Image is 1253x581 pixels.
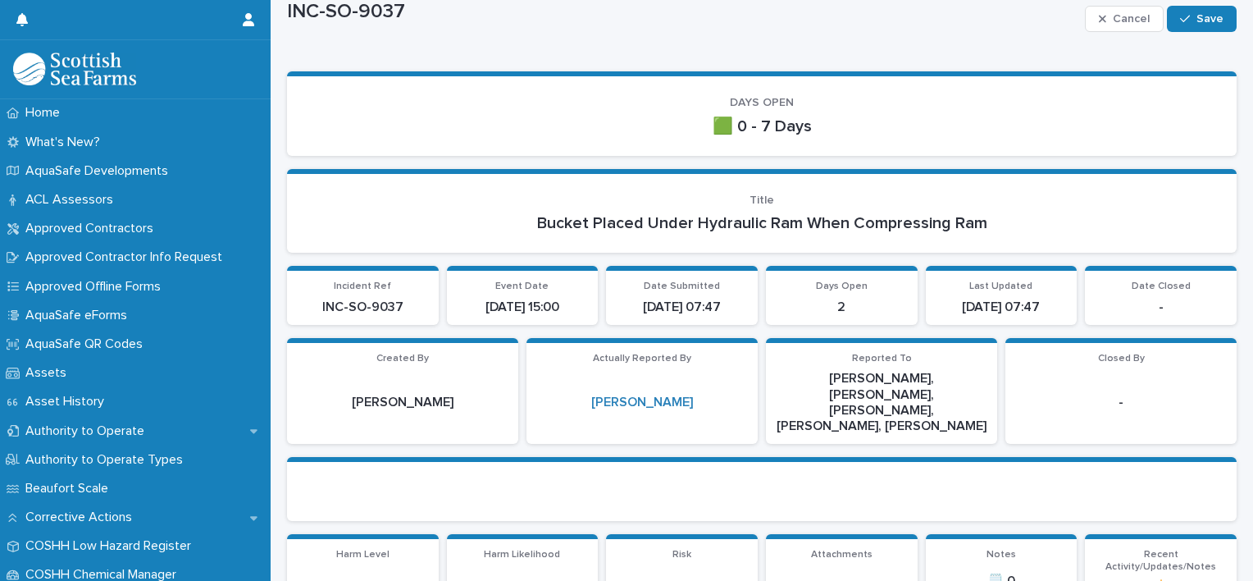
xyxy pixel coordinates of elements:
p: Assets [19,365,80,381]
span: Last Updated [969,281,1032,291]
p: [DATE] 07:47 [936,300,1068,315]
p: INC-SO-9037 [297,300,429,315]
p: Corrective Actions [19,510,145,525]
p: Authority to Operate [19,423,157,439]
span: DAYS OPEN [730,97,794,108]
p: Beaufort Scale [19,481,121,496]
span: Recent Activity/Updates/Notes [1105,550,1216,571]
span: Created By [376,354,429,364]
p: What's New? [19,135,113,150]
p: AquaSafe QR Codes [19,336,156,352]
p: Approved Contractors [19,221,166,236]
span: Days Open [816,281,868,291]
p: 🟩 0 - 7 Days [307,117,1217,136]
span: Save [1196,13,1223,25]
span: Actually Reported By [593,354,691,364]
span: Risk [672,550,691,560]
p: Home [19,105,73,121]
p: ACL Assessors [19,192,126,208]
span: Harm Likelihood [484,550,560,560]
p: [PERSON_NAME], [PERSON_NAME], [PERSON_NAME], [PERSON_NAME], [PERSON_NAME] [776,371,987,434]
p: [DATE] 07:47 [616,300,748,315]
p: Bucket Placed Under Hydraulic Ram When Compressing Ram [307,213,1217,233]
span: Event Date [495,281,549,291]
img: bPIBxiqnSb2ggTQWdOVV [13,53,136,85]
p: 2 [776,300,908,315]
p: AquaSafe eForms [19,308,140,323]
p: - [1015,395,1227,410]
button: Cancel [1085,6,1164,32]
a: [PERSON_NAME] [591,395,693,410]
span: Harm Level [336,550,390,560]
p: [PERSON_NAME] [297,395,508,410]
span: Incident Ref [334,281,391,291]
span: Attachments [811,550,873,560]
p: COSHH Low Hazard Register [19,538,204,554]
span: Date Closed [1132,281,1191,291]
p: Asset History [19,394,117,409]
p: Approved Contractor Info Request [19,249,235,265]
span: Notes [986,550,1016,560]
span: Date Submitted [644,281,720,291]
p: - [1095,300,1227,315]
p: AquaSafe Developments [19,163,181,179]
button: Save [1167,6,1237,32]
p: Approved Offline Forms [19,279,174,295]
p: [DATE] 15:00 [457,300,589,315]
span: Closed By [1098,354,1145,364]
span: Title [750,194,774,206]
p: Authority to Operate Types [19,452,196,468]
span: Reported To [852,354,912,364]
span: Cancel [1113,13,1150,25]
